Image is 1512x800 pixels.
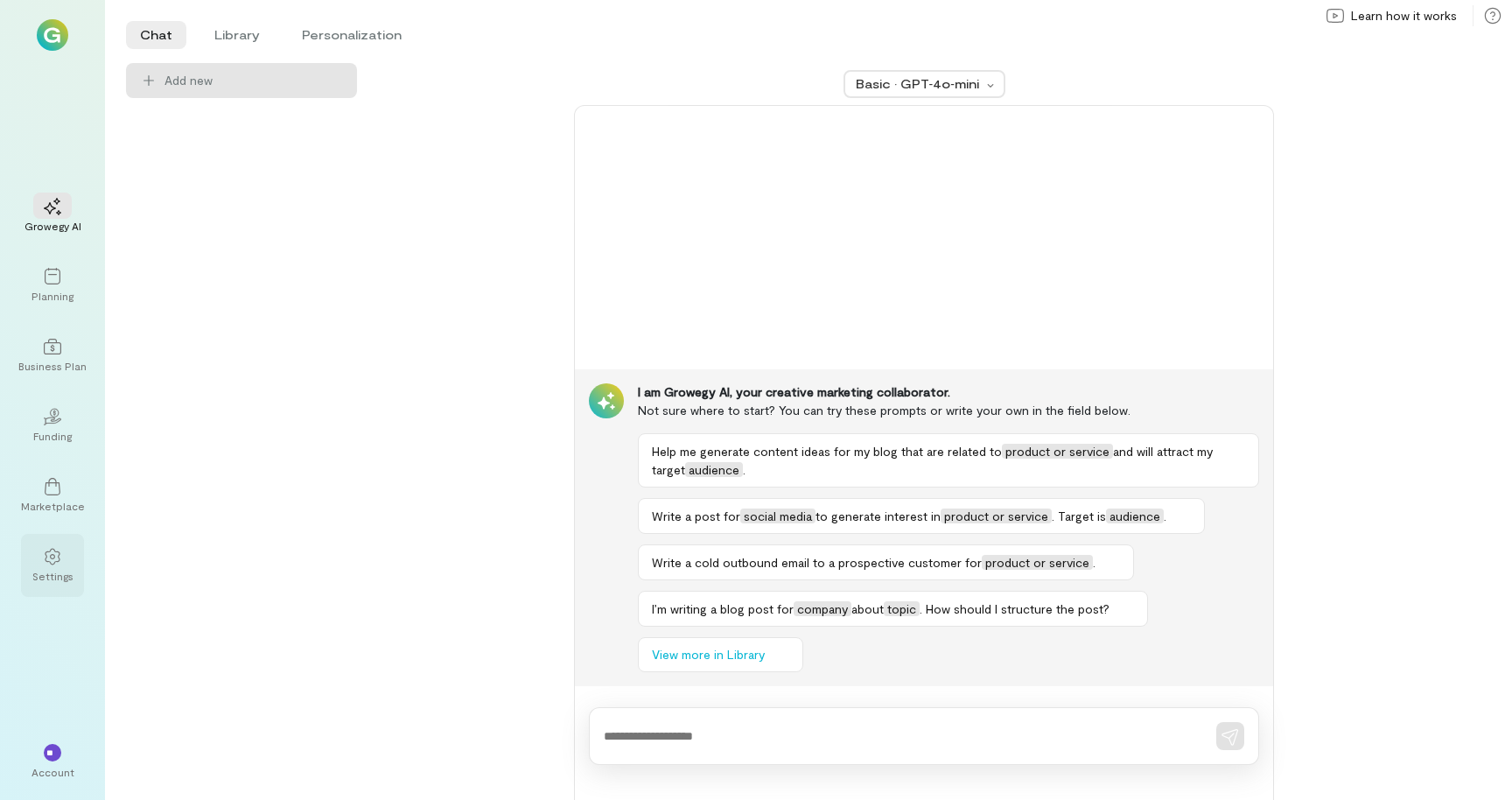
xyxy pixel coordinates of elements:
button: Help me generate content ideas for my blog that are related toproduct or serviceand will attract ... [638,433,1259,488]
div: I am Growegy AI, your creative marketing collaborator. [638,383,1259,401]
div: Basic · GPT‑4o‑mini [856,75,982,93]
div: Business Plan [18,359,87,373]
span: topic [884,601,920,616]
span: View more in Library [652,646,765,663]
span: Add new [164,72,343,89]
li: Library [200,21,274,49]
span: company [794,601,851,616]
span: . [1164,509,1166,523]
li: Personalization [288,21,416,49]
div: Settings [32,569,73,583]
div: Funding [33,429,72,443]
span: Write a cold outbound email to a prospective customer for [652,555,982,570]
button: View more in Library [638,637,803,672]
button: Write a cold outbound email to a prospective customer forproduct or service. [638,544,1134,580]
button: Write a post forsocial mediato generate interest inproduct or service. Target isaudience. [638,498,1205,534]
span: product or service [941,509,1052,523]
span: . Target is [1052,509,1106,523]
span: . [743,462,745,477]
div: Planning [31,289,73,303]
a: Planning [21,254,84,317]
span: social media [740,509,815,523]
a: Settings [21,534,84,597]
div: Marketplace [21,499,85,513]
div: Account [31,765,74,779]
span: to generate interest in [815,509,941,523]
span: audience [685,462,743,477]
span: product or service [982,555,1093,570]
span: audience [1106,509,1164,523]
a: Growegy AI [21,184,84,247]
span: about [851,601,884,616]
span: Help me generate content ideas for my blog that are related to [652,444,1002,459]
div: Growegy AI [24,219,81,233]
a: Funding [21,394,84,457]
span: Write a post for [652,509,740,523]
a: Business Plan [21,324,84,387]
div: Not sure where to start? You can try these prompts or write your own in the field below. [638,401,1259,419]
span: product or service [1002,444,1113,459]
span: . [1093,555,1095,570]
span: Learn how it works [1351,7,1457,25]
button: I’m writing a blog post forcompanyabouttopic. How should I structure the post? [638,591,1148,627]
a: Marketplace [21,464,84,527]
span: . How should I structure the post? [920,601,1109,616]
span: I’m writing a blog post for [652,601,794,616]
li: Chat [126,21,186,49]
